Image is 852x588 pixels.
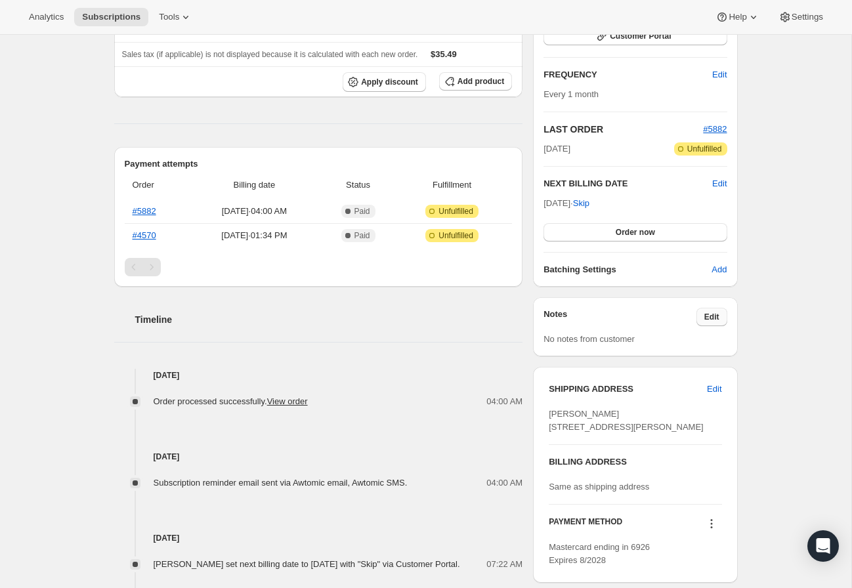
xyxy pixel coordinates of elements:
[354,206,370,217] span: Paid
[154,478,408,488] span: Subscription reminder email sent via Awtomic email, Awtomic SMS.
[458,76,504,87] span: Add product
[543,223,727,241] button: Order now
[486,558,522,571] span: 07:22 AM
[192,178,316,192] span: Billing date
[114,450,523,463] h4: [DATE]
[549,383,707,396] h3: SHIPPING ADDRESS
[543,89,599,99] span: Every 1 month
[122,50,418,59] span: Sales tax (if applicable) is not displayed because it is calculated with each new order.
[712,263,727,276] span: Add
[543,123,703,136] h2: LAST ORDER
[543,334,635,344] span: No notes from customer
[135,313,523,326] h2: Timeline
[133,206,156,216] a: #5882
[565,193,597,214] button: Skip
[438,230,473,241] span: Unfulfilled
[543,308,696,326] h3: Notes
[125,171,188,199] th: Order
[21,8,72,26] button: Analytics
[549,516,622,534] h3: PAYMENT METHOD
[573,197,589,210] span: Skip
[192,229,316,242] span: [DATE] · 01:34 PM
[29,12,64,22] span: Analytics
[543,68,712,81] h2: FREQUENCY
[703,124,727,134] a: #5882
[159,12,179,22] span: Tools
[703,123,727,136] button: #5882
[400,178,504,192] span: Fulfillment
[324,178,392,192] span: Status
[610,31,671,41] span: Customer Portal
[549,409,704,432] span: [PERSON_NAME] [STREET_ADDRESS][PERSON_NAME]
[687,144,722,154] span: Unfulfilled
[708,8,767,26] button: Help
[704,64,735,85] button: Edit
[82,12,140,22] span: Subscriptions
[616,227,655,238] span: Order now
[549,482,649,492] span: Same as shipping address
[438,206,473,217] span: Unfulfilled
[543,177,712,190] h2: NEXT BILLING DATE
[361,77,418,87] span: Apply discount
[486,395,522,408] span: 04:00 AM
[154,559,460,569] span: [PERSON_NAME] set next billing date to [DATE] with "Skip" via Customer Portal.
[74,8,148,26] button: Subscriptions
[543,27,727,45] button: Customer Portal
[114,532,523,545] h4: [DATE]
[712,177,727,190] button: Edit
[114,369,523,382] h4: [DATE]
[154,396,308,406] span: Order processed successfully.
[704,259,735,280] button: Add
[707,383,721,396] span: Edit
[133,230,156,240] a: #4570
[439,72,512,91] button: Add product
[543,142,570,156] span: [DATE]
[712,68,727,81] span: Edit
[696,308,727,326] button: Edit
[192,205,316,218] span: [DATE] · 04:00 AM
[431,49,457,59] span: $35.49
[486,476,522,490] span: 04:00 AM
[549,455,721,469] h3: BILLING ADDRESS
[343,72,426,92] button: Apply discount
[792,12,823,22] span: Settings
[543,263,712,276] h6: Batching Settings
[267,396,308,406] a: View order
[771,8,831,26] button: Settings
[704,312,719,322] span: Edit
[125,258,513,276] nav: Pagination
[699,379,729,400] button: Edit
[807,530,839,562] div: Open Intercom Messenger
[729,12,746,22] span: Help
[354,230,370,241] span: Paid
[543,198,589,208] span: [DATE] ·
[151,8,200,26] button: Tools
[549,542,650,565] span: Mastercard ending in 6926 Expires 8/2028
[125,157,513,171] h2: Payment attempts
